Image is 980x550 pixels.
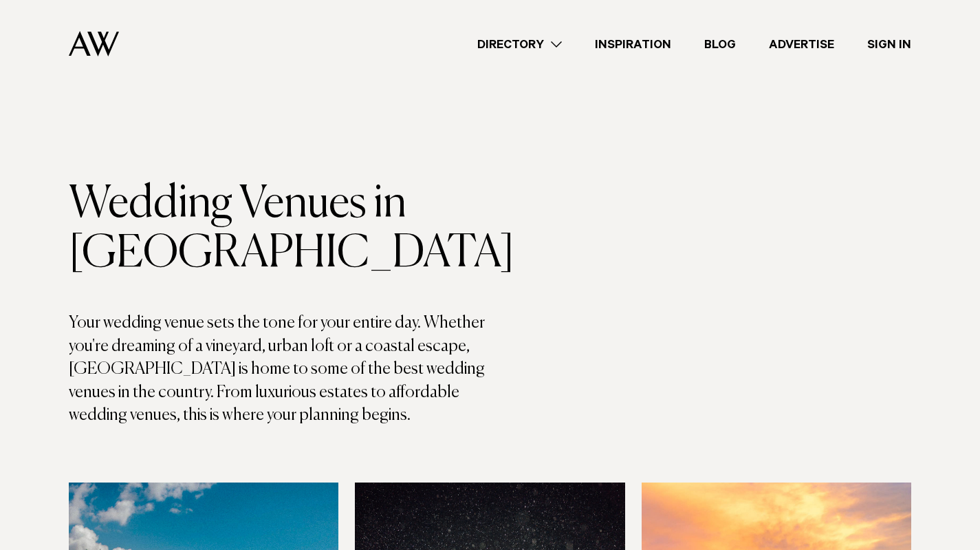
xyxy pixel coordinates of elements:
[752,35,851,54] a: Advertise
[69,31,119,56] img: Auckland Weddings Logo
[851,35,928,54] a: Sign In
[688,35,752,54] a: Blog
[69,180,490,279] h1: Wedding Venues in [GEOGRAPHIC_DATA]
[461,35,578,54] a: Directory
[578,35,688,54] a: Inspiration
[69,312,490,427] p: Your wedding venue sets the tone for your entire day. Whether you're dreaming of a vineyard, urba...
